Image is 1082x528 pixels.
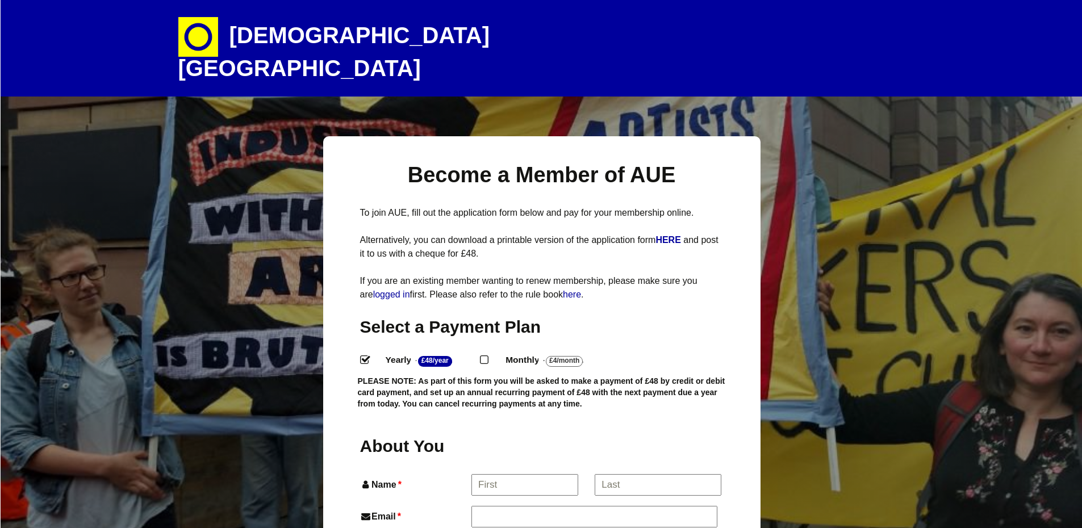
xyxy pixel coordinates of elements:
[360,509,469,524] label: Email
[595,474,721,496] input: Last
[546,356,583,367] strong: £4/Month
[375,352,481,368] label: Yearly - .
[360,477,470,492] label: Name
[655,235,680,245] strong: HERE
[360,274,724,301] p: If you are an existing member wanting to renew membership, please make sure you are first. Please...
[360,435,469,457] h2: About You
[360,233,724,261] p: Alternatively, you can download a printable version of the application form and post it to us wit...
[655,235,683,245] a: HERE
[360,317,541,336] span: Select a Payment Plan
[418,356,452,367] strong: £48/Year
[563,290,581,299] a: here
[360,206,724,220] p: To join AUE, fill out the application form below and pay for your membership online.
[178,17,218,57] img: circle-e1448293145835.png
[495,352,611,368] label: Monthly - .
[373,290,410,299] a: logged in
[360,161,724,189] h1: Become a Member of AUE
[471,474,578,496] input: First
